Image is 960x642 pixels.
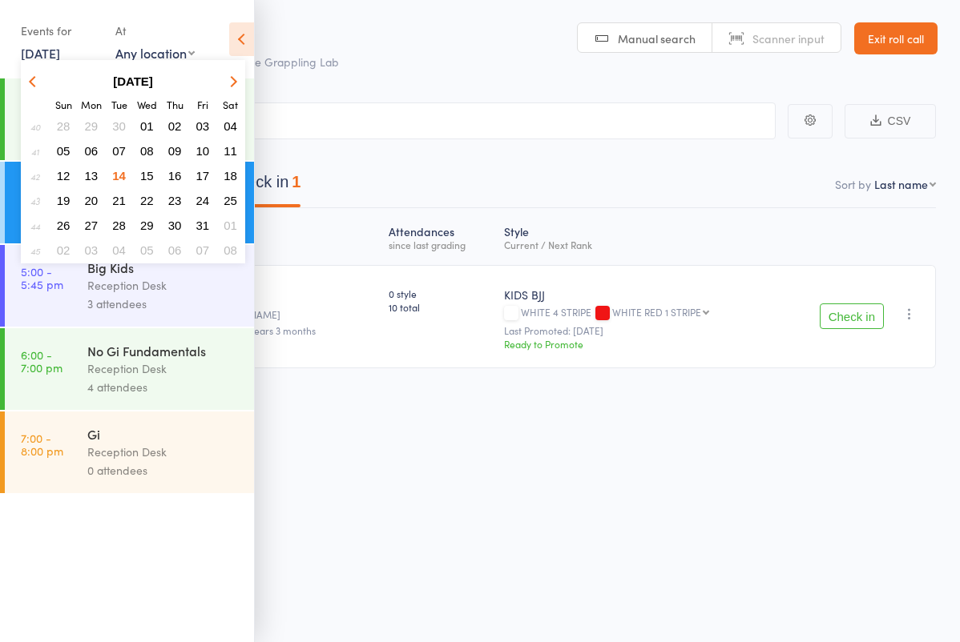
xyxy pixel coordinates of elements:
button: 30 [107,115,131,137]
button: 06 [79,140,104,162]
a: 7:00 -8:00 pmGiReception Desk0 attendees [5,411,254,493]
button: 29 [79,115,104,137]
a: 6:00 -7:00 amNo GiReception Desk10 attendees [5,78,254,160]
span: 29 [85,119,99,133]
small: Wednesday [137,98,157,111]
div: Atten­dances [382,215,498,258]
span: 10 total [389,300,491,314]
span: 26 [57,219,71,232]
div: WHITE RED 1 STRIPE [612,307,701,317]
small: Friday [197,98,208,111]
span: 22 [140,194,154,207]
span: 21 [112,194,126,207]
span: 03 [196,119,210,133]
small: Thursday [167,98,184,111]
span: 30 [168,219,182,232]
button: 10 [191,140,216,162]
button: 05 [135,239,159,261]
span: 19 [57,194,71,207]
span: 07 [196,243,210,257]
div: Gi [87,425,240,443]
div: Any location [115,44,195,62]
time: 6:00 - 7:00 pm [21,348,63,374]
button: 04 [218,115,243,137]
button: 20 [79,190,104,211]
button: 21 [107,190,131,211]
button: 08 [218,239,243,261]
span: 06 [168,243,182,257]
span: 11 [224,144,237,158]
a: 4:15 -5:00 pmLittle KidsReception Desk1 attendee [5,162,254,243]
div: Current / Next Rank [504,239,772,250]
em: 42 [30,170,40,183]
span: 30 [112,119,126,133]
button: 19 [51,190,76,211]
button: Check in [820,303,884,329]
small: Last Promoted: [DATE] [504,325,772,336]
span: 05 [57,144,71,158]
span: The Grappling Lab [242,54,339,70]
span: 27 [85,219,99,232]
span: 28 [57,119,71,133]
button: 29 [135,215,159,236]
div: At [115,18,195,44]
button: 18 [218,165,243,187]
span: 02 [168,119,182,133]
span: 0 style [389,287,491,300]
span: 03 [85,243,99,257]
button: 12 [51,165,76,187]
em: 45 [30,244,40,257]
button: 05 [51,140,76,162]
button: 26 [51,215,76,236]
span: 07 [112,144,126,158]
label: Sort by [835,176,871,192]
button: 02 [51,239,76,261]
span: 01 [140,119,154,133]
span: 02 [57,243,71,257]
button: 07 [191,239,216,261]
em: 44 [30,219,40,232]
button: 15 [135,165,159,187]
a: Exit roll call [854,22,938,54]
a: [DATE] [21,44,60,62]
button: 04 [107,239,131,261]
button: 17 [191,165,216,187]
span: 09 [168,144,182,158]
em: 41 [31,145,39,158]
button: 03 [79,239,104,261]
span: 16 [168,169,182,183]
em: 43 [30,195,40,207]
div: 1 [292,173,301,191]
strong: [DATE] [113,74,153,88]
small: Saturday [223,98,238,111]
div: Reception Desk [87,443,240,461]
button: 27 [79,215,104,236]
small: Monday [81,98,102,111]
div: Last name [874,176,928,192]
div: Reception Desk [87,359,240,378]
button: CSV [845,104,936,138]
div: 3 attendees [87,295,240,313]
div: since last grading [389,239,491,250]
div: WHITE 4 STRIPE [504,307,772,320]
button: 02 [163,115,188,137]
button: 31 [191,215,216,236]
span: 17 [196,169,210,183]
button: 23 [163,190,188,211]
span: 25 [224,194,237,207]
em: 40 [30,120,40,133]
div: No Gi Fundamentals [87,342,240,359]
span: Scanner input [752,30,825,46]
div: Big Kids [87,259,240,276]
button: 01 [218,215,243,236]
button: 13 [79,165,104,187]
span: 14 [112,169,126,183]
span: 01 [224,219,237,232]
span: 10 [196,144,210,158]
span: 15 [140,169,154,183]
input: Search by name [24,102,776,139]
span: 08 [224,243,237,257]
button: 01 [135,115,159,137]
div: Events for [21,18,99,44]
div: Ready to Promote [504,337,772,351]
